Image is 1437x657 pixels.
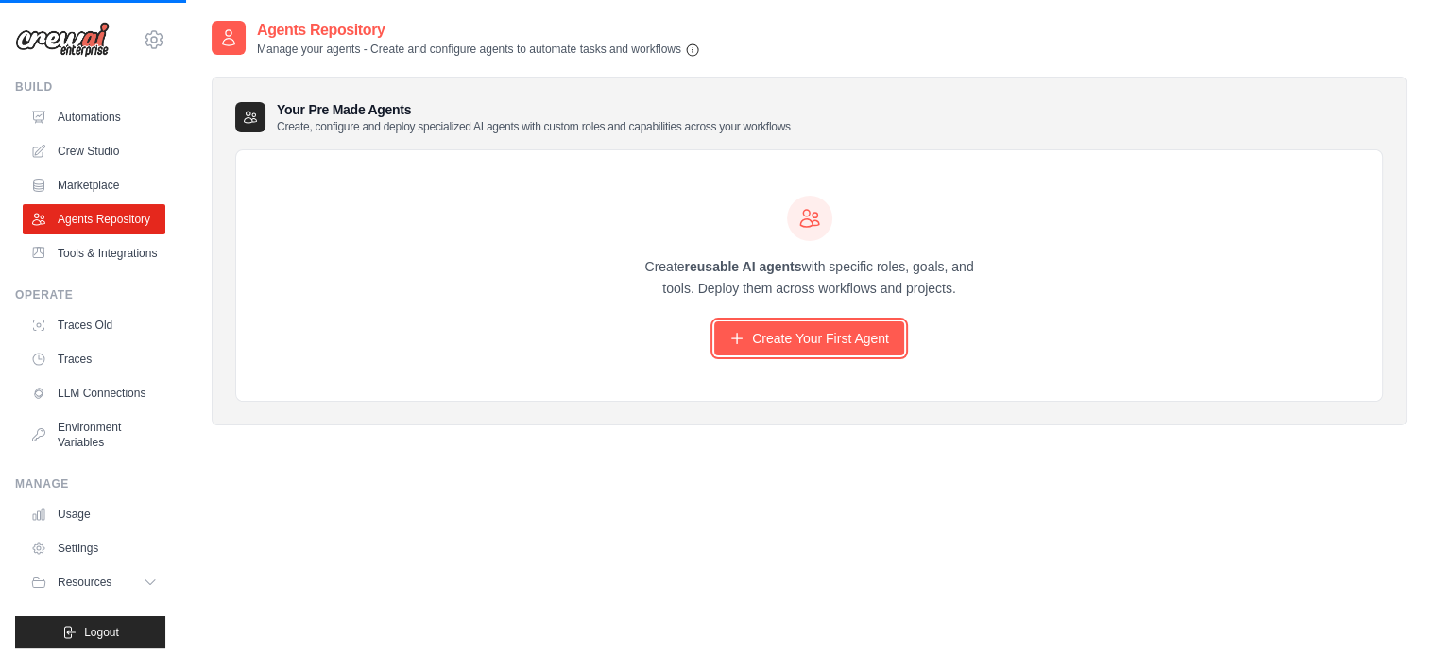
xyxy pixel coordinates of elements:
div: Build [15,79,165,95]
a: Crew Studio [23,136,165,166]
a: Tools & Integrations [23,238,165,268]
p: Create with specific roles, goals, and tools. Deploy them across workflows and projects. [628,256,991,300]
span: Logout [84,625,119,640]
a: Traces Old [23,310,165,340]
a: Traces [23,344,165,374]
button: Logout [15,616,165,648]
h2: Agents Repository [257,19,700,42]
strong: reusable AI agents [684,259,801,274]
p: Create, configure and deploy specialized AI agents with custom roles and capabilities across your... [277,119,791,134]
a: LLM Connections [23,378,165,408]
a: Environment Variables [23,412,165,458]
a: Create Your First Agent [714,321,904,355]
div: Operate [15,287,165,303]
a: Agents Repository [23,204,165,234]
button: Resources [23,567,165,597]
h3: Your Pre Made Agents [277,100,791,134]
a: Settings [23,533,165,563]
a: Marketplace [23,170,165,200]
span: Resources [58,575,111,590]
p: Manage your agents - Create and configure agents to automate tasks and workflows [257,42,700,58]
a: Automations [23,102,165,132]
div: Manage [15,476,165,492]
img: Logo [15,22,110,58]
a: Usage [23,499,165,529]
